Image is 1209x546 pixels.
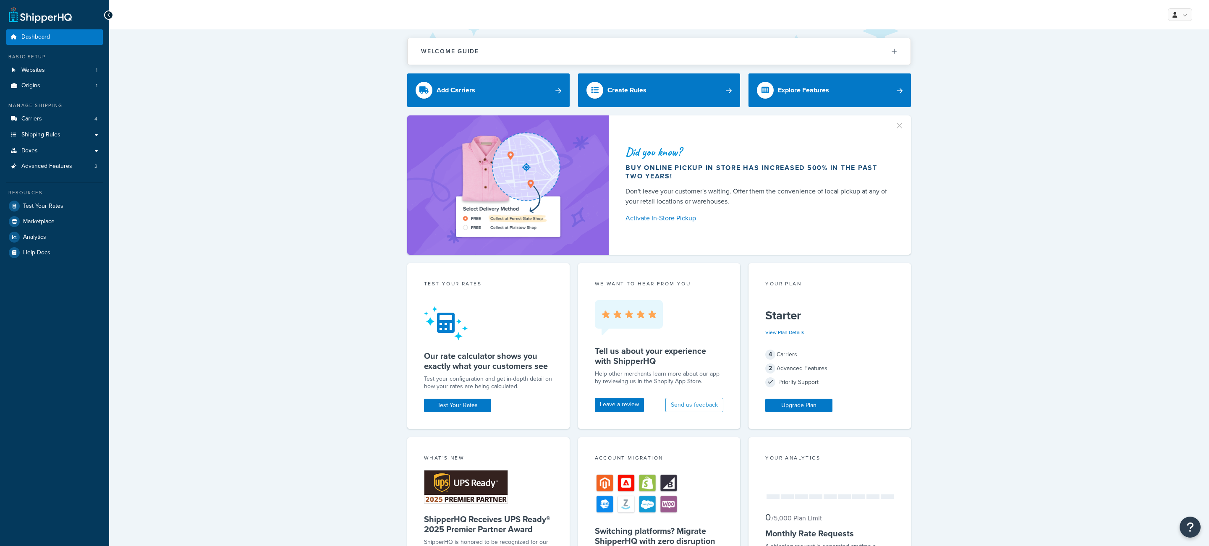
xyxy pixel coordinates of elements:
[421,48,479,55] h2: Welcome Guide
[765,329,804,336] a: View Plan Details
[408,38,911,65] button: Welcome Guide
[765,309,894,322] h5: Starter
[765,363,775,374] span: 2
[21,67,45,74] span: Websites
[595,346,724,366] h5: Tell us about your experience with ShipperHQ
[6,230,103,245] a: Analytics
[21,82,40,89] span: Origins
[6,159,103,174] li: Advanced Features
[6,53,103,60] div: Basic Setup
[595,526,724,546] h5: Switching platforms? Migrate ShipperHQ with zero disruption
[6,63,103,78] a: Websites1
[6,189,103,196] div: Resources
[765,528,894,538] h5: Monthly Rate Requests
[23,249,50,256] span: Help Docs
[6,63,103,78] li: Websites
[607,84,646,96] div: Create Rules
[765,280,894,290] div: Your Plan
[424,351,553,371] h5: Our rate calculator shows you exactly what your customers see
[6,102,103,109] div: Manage Shipping
[94,115,97,123] span: 4
[6,199,103,214] a: Test Your Rates
[625,164,891,180] div: Buy online pickup in store has increased 500% in the past two years!
[778,84,829,96] div: Explore Features
[765,510,771,524] span: 0
[424,280,553,290] div: Test your rates
[595,398,644,412] a: Leave a review
[765,399,832,412] a: Upgrade Plan
[21,131,60,138] span: Shipping Rules
[1180,517,1201,538] button: Open Resource Center
[424,514,553,534] h5: ShipperHQ Receives UPS Ready® 2025 Premier Partner Award
[94,163,97,170] span: 2
[6,245,103,260] a: Help Docs
[625,212,891,224] a: Activate In-Store Pickup
[772,513,822,523] small: / 5,000 Plan Limit
[21,147,38,154] span: Boxes
[6,143,103,159] a: Boxes
[424,454,553,464] div: What's New
[595,370,724,385] p: Help other merchants learn more about our app by reviewing us in the Shopify App Store.
[6,111,103,127] li: Carriers
[21,115,42,123] span: Carriers
[625,146,891,158] div: Did you know?
[23,234,46,241] span: Analytics
[765,349,894,361] div: Carriers
[765,376,894,388] div: Priority Support
[578,73,741,107] a: Create Rules
[665,398,723,412] button: Send us feedback
[96,67,97,74] span: 1
[748,73,911,107] a: Explore Features
[23,203,63,210] span: Test Your Rates
[21,163,72,170] span: Advanced Features
[6,214,103,229] a: Marketplace
[595,280,724,287] p: we want to hear from you
[437,84,475,96] div: Add Carriers
[6,78,103,94] a: Origins1
[6,29,103,45] a: Dashboard
[765,454,894,464] div: Your Analytics
[424,399,491,412] a: Test Your Rates
[625,186,891,206] div: Don't leave your customer's waiting. Offer them the convenience of local pickup at any of your re...
[407,73,570,107] a: Add Carriers
[595,454,724,464] div: Account Migration
[6,159,103,174] a: Advanced Features2
[765,350,775,360] span: 4
[96,82,97,89] span: 1
[6,127,103,143] a: Shipping Rules
[432,128,584,242] img: ad-shirt-map-b0359fc47e01cab431d101c4b569394f6a03f54285957d908178d52f29eb9668.png
[6,78,103,94] li: Origins
[6,111,103,127] a: Carriers4
[424,375,553,390] div: Test your configuration and get in-depth detail on how your rates are being calculated.
[23,218,55,225] span: Marketplace
[21,34,50,41] span: Dashboard
[765,363,894,374] div: Advanced Features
